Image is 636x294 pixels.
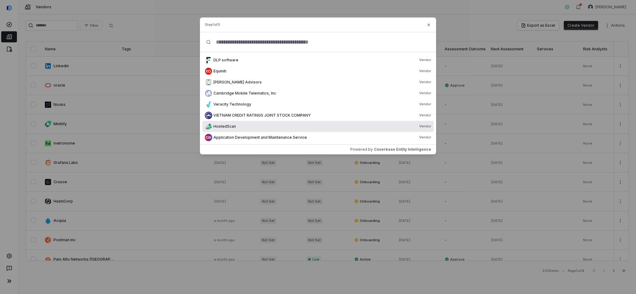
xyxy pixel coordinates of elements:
img: faviconV2 [205,56,212,64]
span: Vendor [419,58,431,63]
span: Step 1 of 3 [205,22,220,27]
span: Vendor [419,69,431,74]
span: Powered by [350,147,373,152]
span: Cambridge Mobile Telematics, Inc [213,91,276,96]
img: faviconV2 [205,68,212,75]
span: Veracity Technology [213,102,251,107]
span: Vendor [419,80,431,85]
span: Vendor [419,113,431,118]
span: HostedScan [213,124,236,129]
img: faviconV2 [205,123,212,130]
span: Vendor [419,124,431,129]
span: Equiniti [213,69,226,74]
img: faviconV2 [205,90,212,97]
span: Vendor [419,102,431,107]
span: Vendor [419,91,431,96]
span: Vendor [419,135,431,140]
img: faviconV2 [205,79,212,86]
img: faviconV2 [205,134,212,141]
span: Coverbase Entity Intelligence [374,147,431,152]
span: Application Development and Maintenance Service [213,135,307,140]
span: VIETNAM CREDIT RATINGS JOINT STOCK COMPANY [213,113,311,118]
span: DLP software [213,58,238,63]
span: [PERSON_NAME] Advisors [213,80,262,85]
div: Suggestions [200,52,436,144]
img: faviconV2 [205,101,212,108]
img: faviconV2 [205,112,212,119]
